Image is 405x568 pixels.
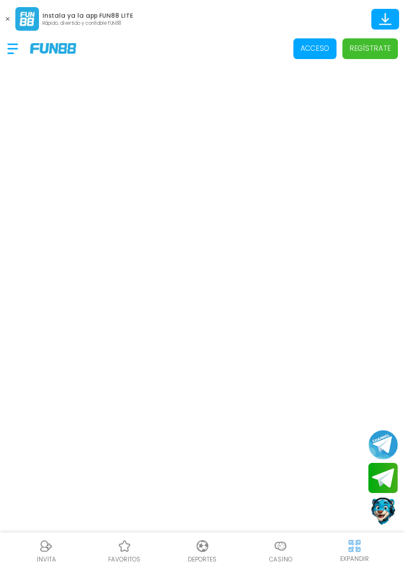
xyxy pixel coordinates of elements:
[43,20,133,27] p: Rápido, divertido y confiable FUN88
[368,429,398,460] button: Join telegram channel
[43,11,133,20] p: Instala ya la app FUN88 LITE
[37,555,56,564] p: INVITA
[195,539,210,553] img: Deportes
[164,537,241,564] a: DeportesDeportesDeportes
[368,463,398,494] button: Join telegram
[7,537,85,564] a: ReferralReferralINVITA
[273,539,288,553] img: Casino
[117,539,132,553] img: Casino Favoritos
[30,43,76,53] img: Company Logo
[241,537,319,564] a: CasinoCasinoCasino
[301,43,329,54] p: Acceso
[340,554,369,563] p: EXPANDIR
[39,539,53,553] img: Referral
[269,555,292,564] p: Casino
[350,43,391,54] p: Regístrate
[347,538,362,553] img: hide
[85,537,163,564] a: Casino FavoritosCasino Favoritosfavoritos
[368,496,398,527] button: Contact customer service
[108,555,141,564] p: favoritos
[188,555,217,564] p: Deportes
[15,7,39,31] img: App Logo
